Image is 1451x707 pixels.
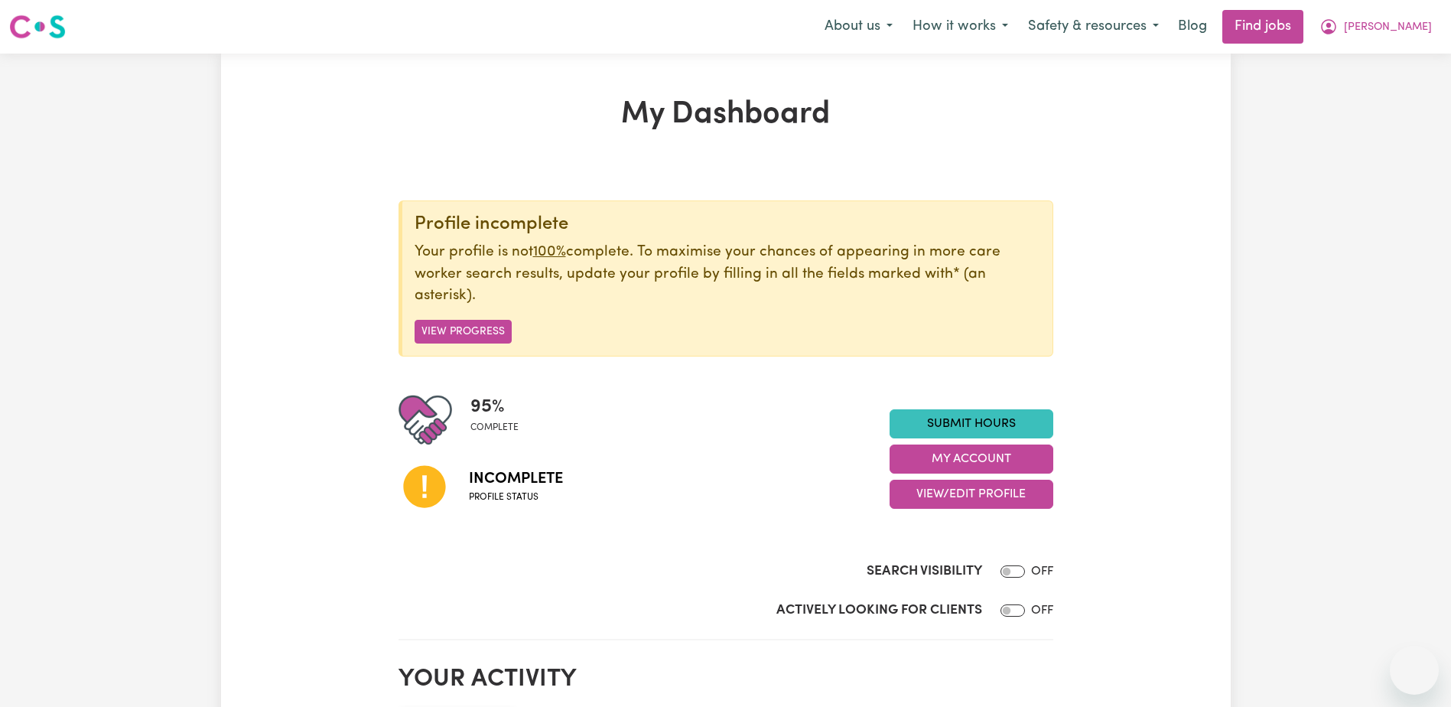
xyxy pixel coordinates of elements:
span: Profile status [469,490,563,504]
h1: My Dashboard [399,96,1053,133]
button: About us [815,11,903,43]
label: Actively Looking for Clients [776,601,982,621]
button: Safety & resources [1018,11,1169,43]
a: Find jobs [1222,10,1303,44]
span: Incomplete [469,468,563,490]
span: [PERSON_NAME] [1344,19,1432,36]
span: OFF [1031,565,1053,578]
a: Blog [1169,10,1216,44]
img: Careseekers logo [9,13,66,41]
button: View Progress [415,320,512,344]
u: 100% [533,245,566,259]
div: Profile completeness: 95% [470,393,531,447]
a: Careseekers logo [9,9,66,44]
iframe: Button to launch messaging window [1390,646,1439,695]
button: How it works [903,11,1018,43]
h2: Your activity [399,665,1053,694]
button: My Account [1309,11,1442,43]
button: View/Edit Profile [890,480,1053,509]
div: Profile incomplete [415,213,1040,236]
span: 95 % [470,393,519,421]
a: Submit Hours [890,409,1053,438]
label: Search Visibility [867,562,982,582]
p: Your profile is not complete. To maximise your chances of appearing in more care worker search re... [415,242,1040,308]
span: OFF [1031,604,1053,617]
button: My Account [890,445,1053,474]
span: complete [470,421,519,435]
